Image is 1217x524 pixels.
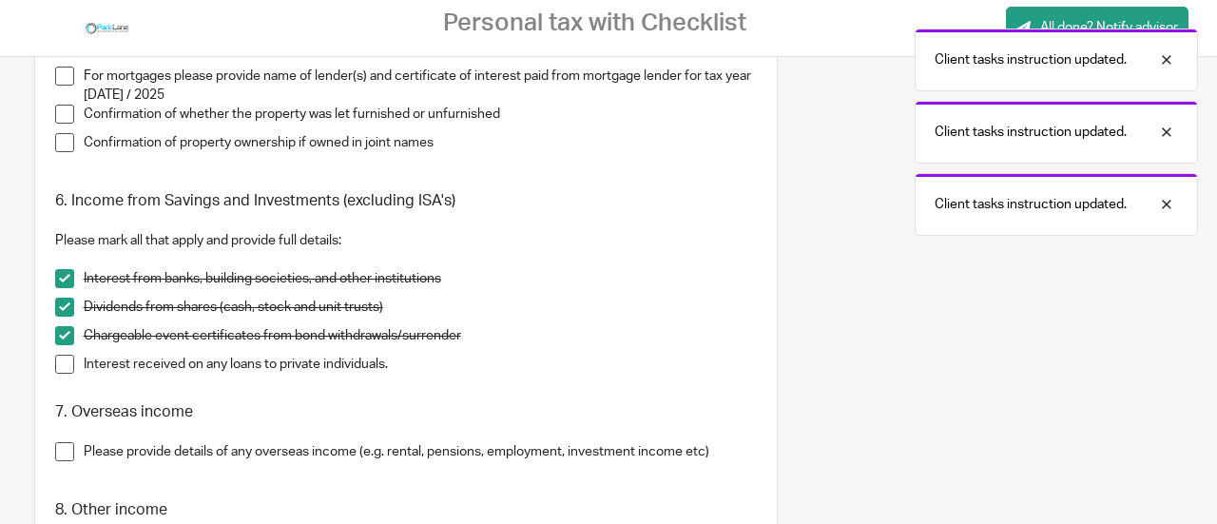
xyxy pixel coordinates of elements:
p: Client tasks instruction updated. [935,50,1127,69]
h3: 7. Overseas income [55,402,757,422]
img: Park-Lane_9(72).jpg [84,14,131,43]
p: Dividends from shares (cash, stock and unit trusts) [84,298,757,317]
p: Please mark all that apply and provide full details: [55,231,757,250]
h3: 8. Other income [55,500,757,520]
p: Client tasks instruction updated. [935,195,1127,214]
a: All done? Notify advisor [1006,7,1188,49]
p: Please provide details of any overseas income (e.g. rental, pensions, employment, investment inco... [84,442,757,461]
p: For mortgages please provide name of lender(s) and certificate of interest paid from mortgage len... [84,67,757,106]
p: Confirmation of property ownership if owned in joint names [84,133,757,152]
p: Interest received on any loans to private individuals. [84,355,757,374]
h2: Personal tax with Checklist [443,9,746,38]
p: Client tasks instruction updated. [935,123,1127,142]
p: Chargeable event certificates from bond withdrawals/surrender [84,326,757,345]
p: Interest from banks, building societies, and other institutions [84,269,757,288]
h3: 6. Income from Savings and Investments (excluding ISA's) [55,191,757,211]
p: Confirmation of whether the property was let furnished or unfurnished [84,105,757,124]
